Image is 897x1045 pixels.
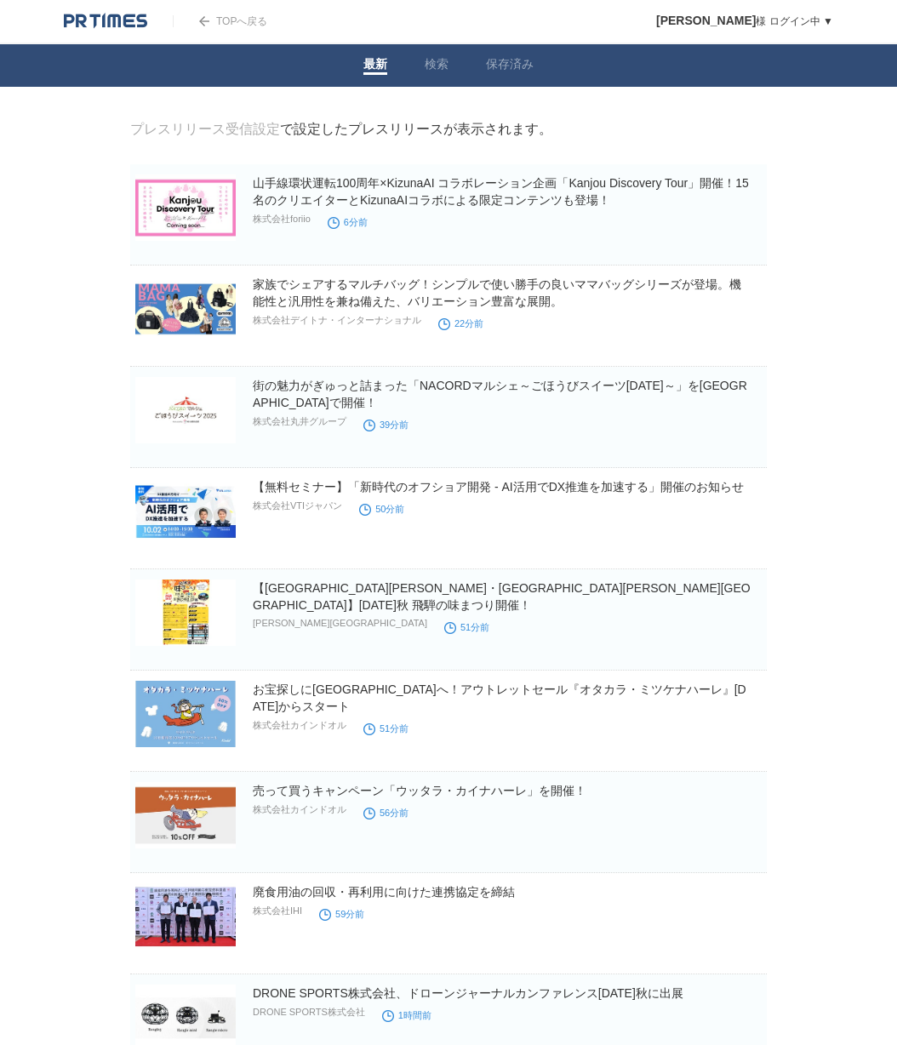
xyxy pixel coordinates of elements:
[253,905,302,917] p: 株式会社IHI
[135,883,236,950] img: 廃食用油の回収・再利用に向けた連携協定を締結
[253,885,515,899] a: 廃食用油の回収・再利用に向けた連携協定を締結
[253,784,586,797] a: 売って買うキャンペーン「ウッタラ・カイナハーレ」を開催！
[64,13,147,30] img: logo.png
[363,57,387,75] a: 最新
[135,174,236,241] img: 山手線環状運転100周年×KizunaAI コラボレーション企画「Kanjou Discovery Tour」開催！15名のクリエイターとKizunaAIコラボによる限定コンテンツも登場！
[656,15,833,27] a: [PERSON_NAME]様 ログイン中 ▼
[253,415,346,428] p: 株式会社丸井グループ
[253,719,346,732] p: 株式会社カインドオル
[328,217,368,227] time: 6分前
[363,808,409,818] time: 56分前
[135,377,236,443] img: 街の魅力がぎゅっと詰まった「NACORDマルシェ～ごほうびスイーツ2025～」を北千住マルイで開催！
[656,14,756,27] span: [PERSON_NAME]
[253,986,683,1000] a: DRONE SPORTS株式会社、ドローンジャーナルカンファレンス[DATE]秋に出展
[135,782,236,848] img: 売って買うキャンペーン「ウッタラ・カイナハーレ」を開催！
[135,276,236,342] img: 家族でシェアするマルチバッグ！シンプルで使い勝手の良いママバッグシリーズが登場。機能性と汎用性を兼ね備えた、バリエーション豊富な展開。
[135,681,236,747] img: お宝探しに静岡PARCOへ！アウトレットセール『オタカラ・ミツケナハーレ』9月19日からスタート
[486,57,534,75] a: 保存済み
[425,57,448,75] a: 検索
[253,682,746,713] a: お宝探しに[GEOGRAPHIC_DATA]へ！アウトレットセール『オタカラ・ミツケナハーレ』[DATE]からスタート
[253,277,741,308] a: 家族でシェアするマルチバッグ！シンプルで使い勝手の良いママバッグシリーズが登場。機能性と汎用性を兼ね備えた、バリエーション豊富な展開。
[444,622,489,632] time: 51分前
[253,379,747,409] a: 街の魅力がぎゅっと詰まった「NACORDマルシェ～ごほうびスイーツ[DATE]～」を[GEOGRAPHIC_DATA]で開催！
[253,618,427,628] p: [PERSON_NAME][GEOGRAPHIC_DATA]
[382,1010,431,1020] time: 1時間前
[253,1006,365,1019] p: DRONE SPORTS株式会社
[363,420,409,430] time: 39分前
[130,122,280,136] a: プレスリリース受信設定
[253,803,346,816] p: 株式会社カインドオル
[359,504,404,514] time: 50分前
[363,723,409,734] time: 51分前
[253,581,751,612] a: 【[GEOGRAPHIC_DATA][PERSON_NAME]・[GEOGRAPHIC_DATA][PERSON_NAME][GEOGRAPHIC_DATA]】[DATE]秋 飛騨の味まつり開催！
[199,16,209,26] img: arrow.png
[253,176,749,207] a: 山手線環状運転100周年×KizunaAI コラボレーション企画「Kanjou Discovery Tour」開催！15名のクリエイターとKizunaAIコラボによる限定コンテンツも登場！
[253,213,311,226] p: 株式会社foriio
[173,15,267,27] a: TOPへ戻る
[438,318,483,328] time: 22分前
[135,580,236,646] img: 【飛騨高山・岐阜県高山市】2025秋 飛騨の味まつり開催！
[135,478,236,545] img: 【無料セミナー】「新時代のオフショア開発 - AI活用でDX推進を加速する」開催のお知らせ
[253,314,421,327] p: 株式会社デイトナ・インターナショナル
[130,121,552,139] div: で設定したプレスリリースが表示されます。
[319,909,364,919] time: 59分前
[253,500,342,512] p: 株式会社VTIジャパン
[253,480,744,494] a: 【無料セミナー】「新時代のオフショア開発 - AI活用でDX推進を加速する」開催のお知らせ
